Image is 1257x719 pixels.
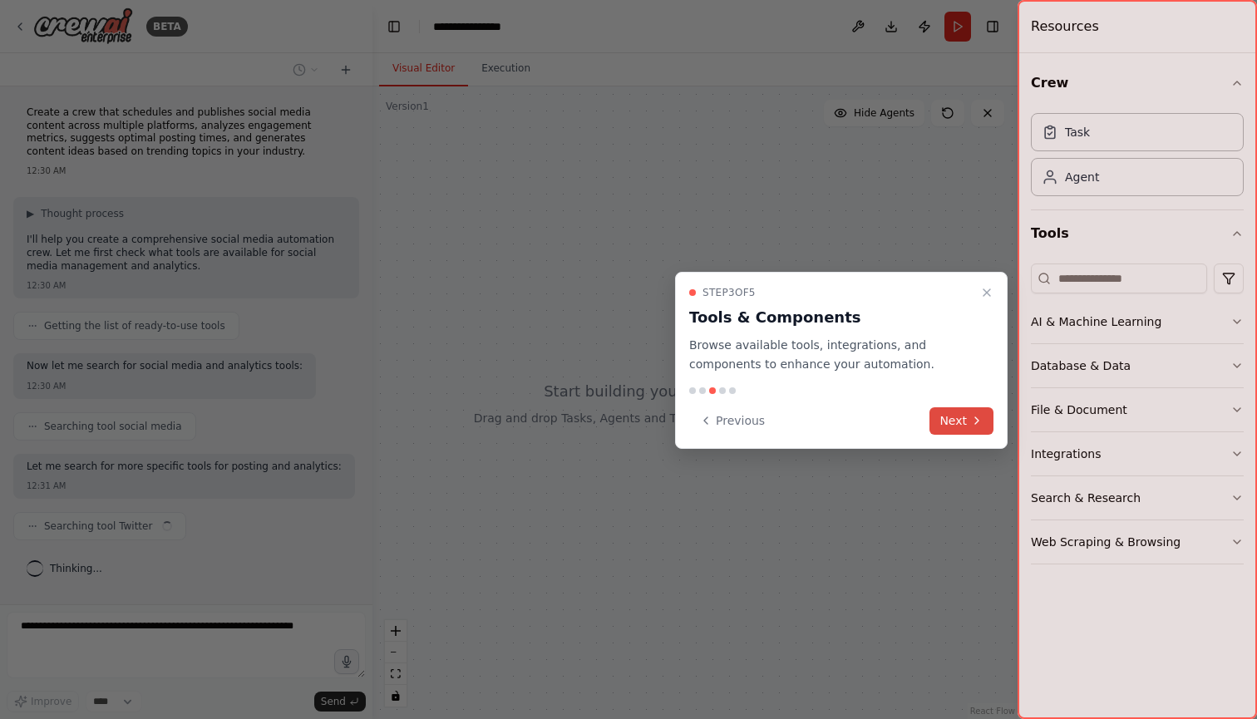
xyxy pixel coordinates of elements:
button: Previous [689,407,775,435]
span: Step 3 of 5 [702,286,756,299]
button: Close walkthrough [977,283,997,303]
p: Browse available tools, integrations, and components to enhance your automation. [689,336,974,374]
h3: Tools & Components [689,306,974,329]
button: Next [929,407,993,435]
button: Hide left sidebar [382,15,406,38]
